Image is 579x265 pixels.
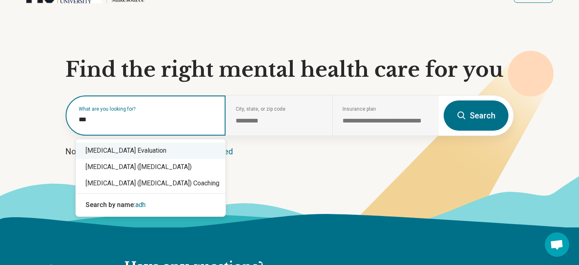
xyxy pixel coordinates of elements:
[65,58,514,82] h1: Find the right mental health care for you
[65,146,514,157] p: Not sure what you’re looking for?
[135,201,146,209] span: adh
[545,232,569,257] div: Open chat
[86,201,135,209] span: Search by name:
[76,143,225,159] div: [MEDICAL_DATA] Evaluation
[79,107,216,111] label: What are you looking for?
[76,139,225,216] div: Suggestions
[76,175,225,192] div: [MEDICAL_DATA] ([MEDICAL_DATA]) Coaching
[76,159,225,175] div: [MEDICAL_DATA] ([MEDICAL_DATA])
[444,100,508,131] button: Search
